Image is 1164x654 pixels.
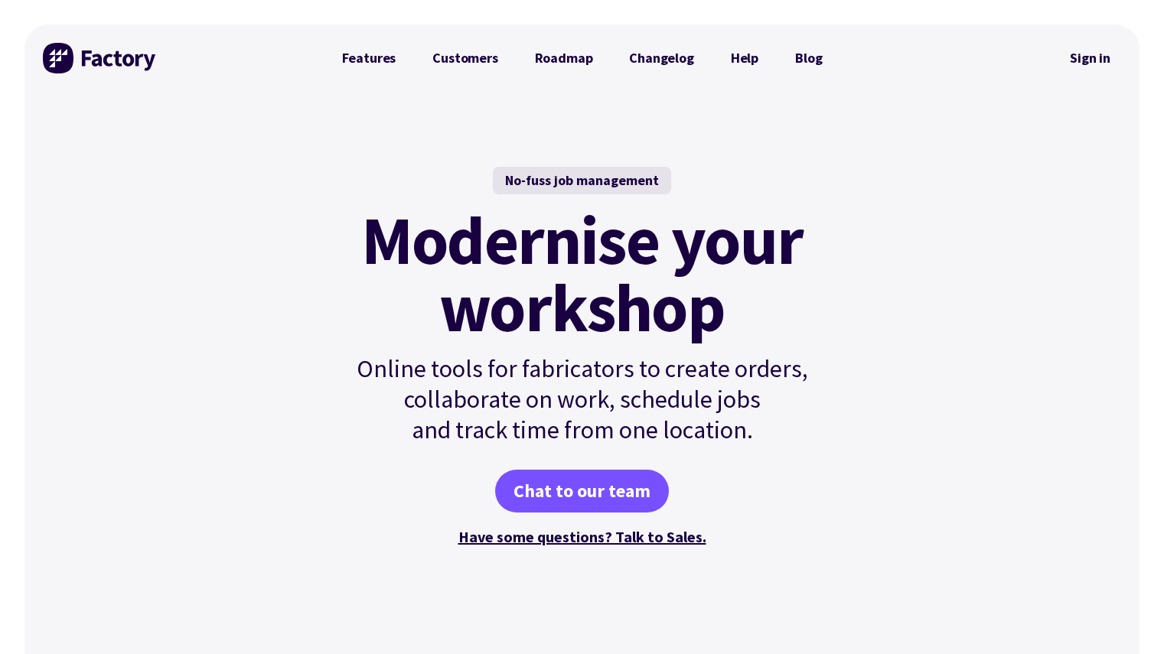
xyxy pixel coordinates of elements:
img: Factory [43,43,158,73]
a: Features [324,43,415,73]
a: Roadmap [517,43,611,73]
nav: Secondary Navigation [1059,41,1121,76]
a: Chat to our team [495,470,669,512]
a: Changelog [611,43,712,73]
a: Sign in [1059,41,1121,76]
div: No-fuss job management [493,167,671,194]
a: Customers [414,43,516,73]
p: Online tools for fabricators to create orders, collaborate on work, schedule jobs and track time ... [324,353,841,445]
a: Blog [777,43,840,73]
a: Have some questions? Talk to Sales. [458,527,706,546]
mark: Modernise your workshop [361,207,803,341]
nav: Primary Navigation [324,43,841,73]
a: Help [712,43,777,73]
